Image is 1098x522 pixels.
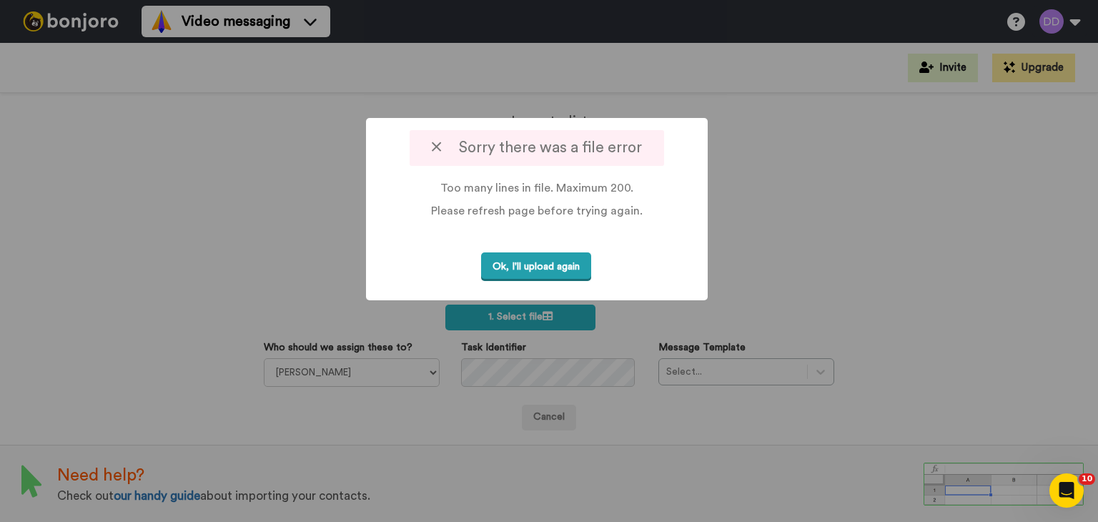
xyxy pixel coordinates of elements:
span: 10 [1079,473,1095,485]
span: Sorry there was a file error [432,140,642,155]
p: Too many lines in file. Maximum 200. [392,180,681,196]
p: Please refresh page before trying again. [392,203,681,219]
iframe: Intercom live chat [1049,473,1084,508]
button: Ok, I'll upload again [481,252,591,282]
